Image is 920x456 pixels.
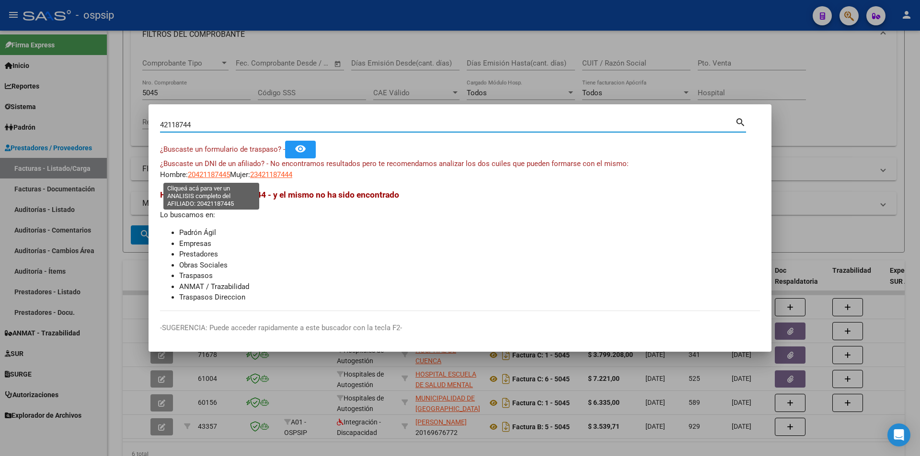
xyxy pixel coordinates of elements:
li: ANMAT / Trazabilidad [179,281,760,292]
span: Hemos buscado - 42118744 - y el mismo no ha sido encontrado [160,190,399,200]
div: Hombre: Mujer: [160,158,760,180]
li: Padrón Ágil [179,227,760,238]
mat-icon: search [735,116,746,127]
p: -SUGERENCIA: Puede acceder rapidamente a este buscador con la tecla F2- [160,323,760,334]
div: Lo buscamos en: [160,189,760,303]
li: Traspasos Direccion [179,292,760,303]
span: ¿Buscaste un DNI de un afiliado? - No encontramos resultados pero te recomendamos analizar los do... [160,159,629,168]
li: Empresas [179,238,760,249]
span: ¿Buscaste un formulario de traspaso? - [160,145,285,154]
li: Prestadores [179,249,760,260]
div: Open Intercom Messenger [887,423,910,446]
mat-icon: remove_red_eye [295,143,306,155]
li: Obras Sociales [179,260,760,271]
span: 20421187445 [188,170,230,179]
span: 23421187444 [250,170,292,179]
li: Traspasos [179,270,760,281]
